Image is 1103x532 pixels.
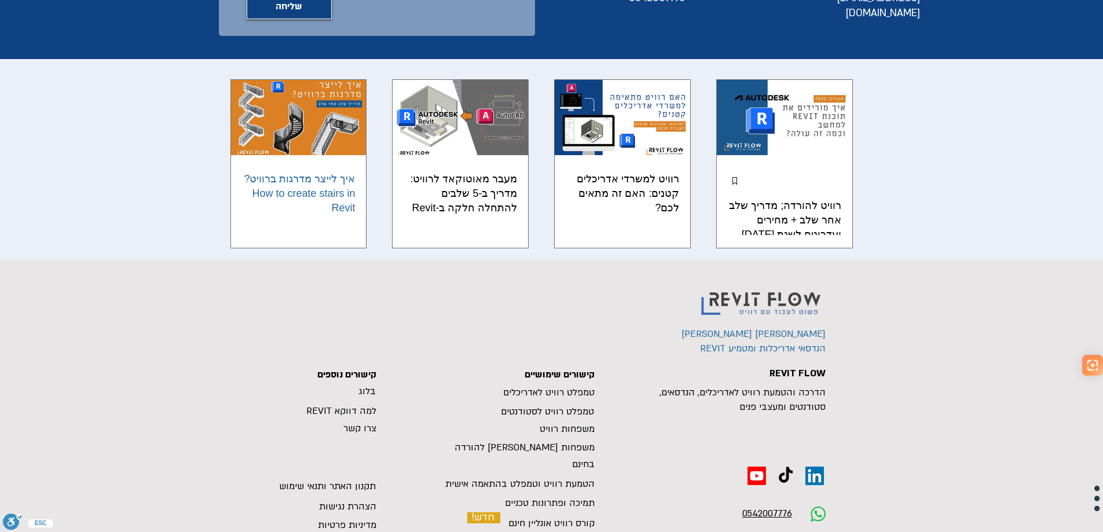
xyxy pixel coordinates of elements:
img: רוויט להורדה 2025 כמה עולה רוויט [716,79,853,156]
a: הטמעת רוויט וטמפלט בהתאמה אישית [445,478,595,490]
a: קורס רוויט אונליין חינם [508,517,595,530]
a: רוויט למשרדי אדריכלים קטנים: האם זה מתאים לכם? [565,172,680,216]
a: משפחות [PERSON_NAME] להורדה בחינם [455,441,595,471]
a: רוויט להורדה; מדריך שלב אחר שלב + מחירים ועדכונים לשנת [DATE] [727,199,842,243]
img: LinkedIn [805,467,824,485]
span: הדרכה והטמעת רוויט לאדריכלים, הנדסאים, סטודנטים ומעצבי פנים [659,386,826,413]
a: למה דווקא REVIT [306,405,376,417]
a: 0542007776 [742,507,792,520]
a: צרו קשר [343,422,376,435]
img: Youtube [747,467,766,485]
img: Revit flow logo פשוט לעבוד עם רוויט [693,274,831,323]
span: [PERSON_NAME] [PERSON_NAME] הנדסאי אדריכלות ומטמיע REVIT [681,328,826,355]
img: TikTok [776,467,795,485]
a: הצהרת נגישות [319,500,376,513]
a: מעבר מאוטוקאד לרוויט: מדריך ב-5 שלבים להתחלה חלקה ב-Revit [403,172,518,216]
a: משפחות רוויט [540,423,595,435]
ul: סרגל קישורים לרשתות חברתיות [747,467,824,485]
div: רשימת פוסטים. בחירת פוסט לקריאה. [230,79,853,248]
a: טמפלט רוויט לאדריכלים [503,386,595,399]
img: איך לייצר מדרגות ברוויט? How to create stairs in Revit [230,79,367,156]
span: REVIT FLOW [769,367,826,380]
span: חדש! [471,511,494,524]
a: בלוג [358,385,376,398]
span: קישורים שימושיים [525,368,595,381]
a: תקנון האתר ותנאי שימוש [279,480,376,493]
img: רוויט למשרדי אדריכלים קטנים: האם זה מתאים לכם? [554,79,691,156]
a: טמפלט רוויט לסטודנטים [501,405,594,418]
a: תמיכה ופתרונות טכניים [505,497,595,509]
div: Pinned post [729,175,740,186]
img: השוואה בין ממשק AutoCAD לבין Revit – מעבר תוכנה בתכנון אדריכלי [392,79,529,156]
a: איך לייצר מדרגות ברוויט? How to create stairs in Revit [241,172,356,216]
span: קישורים נוספים [317,368,376,381]
a: מדיניות פרטיות [318,519,376,531]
